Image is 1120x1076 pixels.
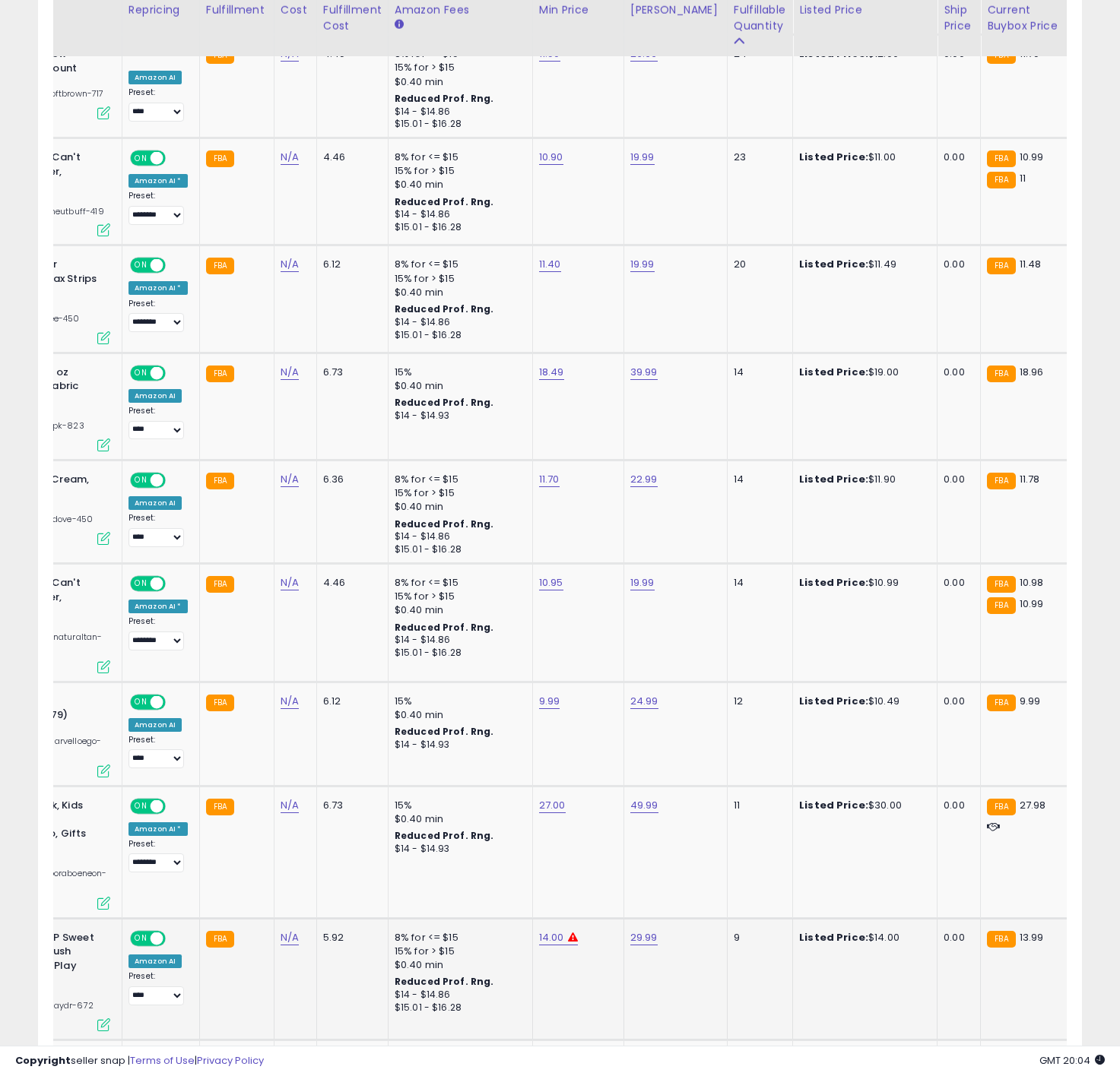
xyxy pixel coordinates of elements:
a: Terms of Use [130,1053,195,1068]
div: 15% for > $15 [395,945,521,958]
small: FBA [206,799,234,815]
div: 15% for > $15 [395,486,521,500]
div: Preset: [128,191,188,225]
div: 14 [734,366,781,379]
div: 12 [734,695,781,708]
div: 15% [395,799,521,812]
span: ON [132,578,151,590]
div: $0.40 min [395,958,521,972]
b: Listed Price: [799,150,868,164]
span: OFF [163,474,188,487]
a: Privacy Policy [197,1053,264,1068]
div: 6.12 [323,695,376,708]
a: 10.90 [539,150,563,165]
small: FBA [987,258,1015,274]
b: Reduced Prof. Rng. [395,829,494,842]
div: 8% for <= $15 [395,150,521,164]
a: N/A [281,150,299,165]
div: 8% for <= $15 [395,576,521,590]
b: Listed Price: [799,257,868,271]
div: Ship Price [944,2,974,34]
span: OFF [163,932,188,945]
div: $14 - $14.86 [395,208,521,221]
div: Fulfillment Cost [323,2,382,34]
small: FBA [206,150,234,167]
a: 19.99 [630,150,655,165]
div: 20 [734,258,781,271]
div: Preset: [128,87,188,122]
a: 11.40 [539,257,561,272]
div: $10.49 [799,695,925,708]
div: 14 [734,576,781,590]
a: N/A [281,575,299,590]
a: 19.99 [630,257,655,272]
div: 15% for > $15 [395,590,521,603]
b: Reduced Prof. Rng. [395,621,494,634]
div: 15% for > $15 [395,272,521,286]
span: 9.99 [1020,694,1041,708]
a: N/A [281,694,299,709]
div: 15% for > $15 [395,164,521,178]
span: ON [132,474,151,487]
span: ON [132,799,151,812]
div: Amazon AI [128,71,182,84]
div: $14 - $14.93 [395,739,521,752]
div: 0.00 [944,258,969,271]
div: Preset: [128,299,188,333]
small: FBA [206,931,234,948]
small: FBA [206,258,234,274]
div: 6.73 [323,366,376,379]
a: N/A [281,472,299,487]
div: 0.00 [944,576,969,590]
small: FBA [206,576,234,593]
small: FBA [206,695,234,711]
div: $0.40 min [395,500,521,514]
div: $0.40 min [395,178,521,191]
div: 4.46 [323,150,376,164]
div: Current Buybox Price [987,2,1065,34]
b: Reduced Prof. Rng. [395,517,494,530]
div: $14 - $14.93 [395,843,521,856]
div: Amazon AI * [128,822,188,836]
div: Fulfillment [206,2,268,18]
div: 0.00 [944,473,969,486]
div: $14 - $14.86 [395,106,521,119]
div: [PERSON_NAME] [630,2,721,18]
span: 18.96 [1020,365,1044,379]
a: 18.49 [539,365,564,380]
b: Listed Price: [799,798,868,812]
div: Amazon AI [128,718,182,732]
div: $15.01 - $16.28 [395,1002,521,1014]
div: 0.00 [944,931,969,945]
b: Reduced Prof. Rng. [395,195,494,208]
div: 6.73 [323,799,376,812]
a: 27.00 [539,798,566,813]
span: OFF [163,799,188,812]
div: $15.01 - $16.28 [395,543,521,556]
div: 15% [395,366,521,379]
small: FBA [987,799,1015,815]
small: Amazon Fees. [395,18,404,32]
small: FBA [987,931,1015,948]
a: N/A [281,798,299,813]
div: $0.40 min [395,812,521,826]
div: 5.92 [323,931,376,945]
div: Preset: [128,735,188,769]
a: 24.99 [630,694,658,709]
span: OFF [163,578,188,590]
div: $14.00 [799,931,925,945]
small: FBA [987,576,1015,593]
span: ON [132,366,151,379]
b: Reduced Prof. Rng. [395,975,494,988]
div: Preset: [128,839,188,873]
div: Amazon AI * [128,600,188,613]
div: 15% [395,695,521,708]
div: 8% for <= $15 [395,258,521,271]
b: Reduced Prof. Rng. [395,302,494,315]
a: 11.70 [539,472,560,487]
div: Repricing [128,2,193,18]
div: Amazon Fees [395,2,526,18]
div: Amazon AI [128,496,182,510]
div: $10.99 [799,576,925,590]
a: 29.99 [630,930,658,945]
